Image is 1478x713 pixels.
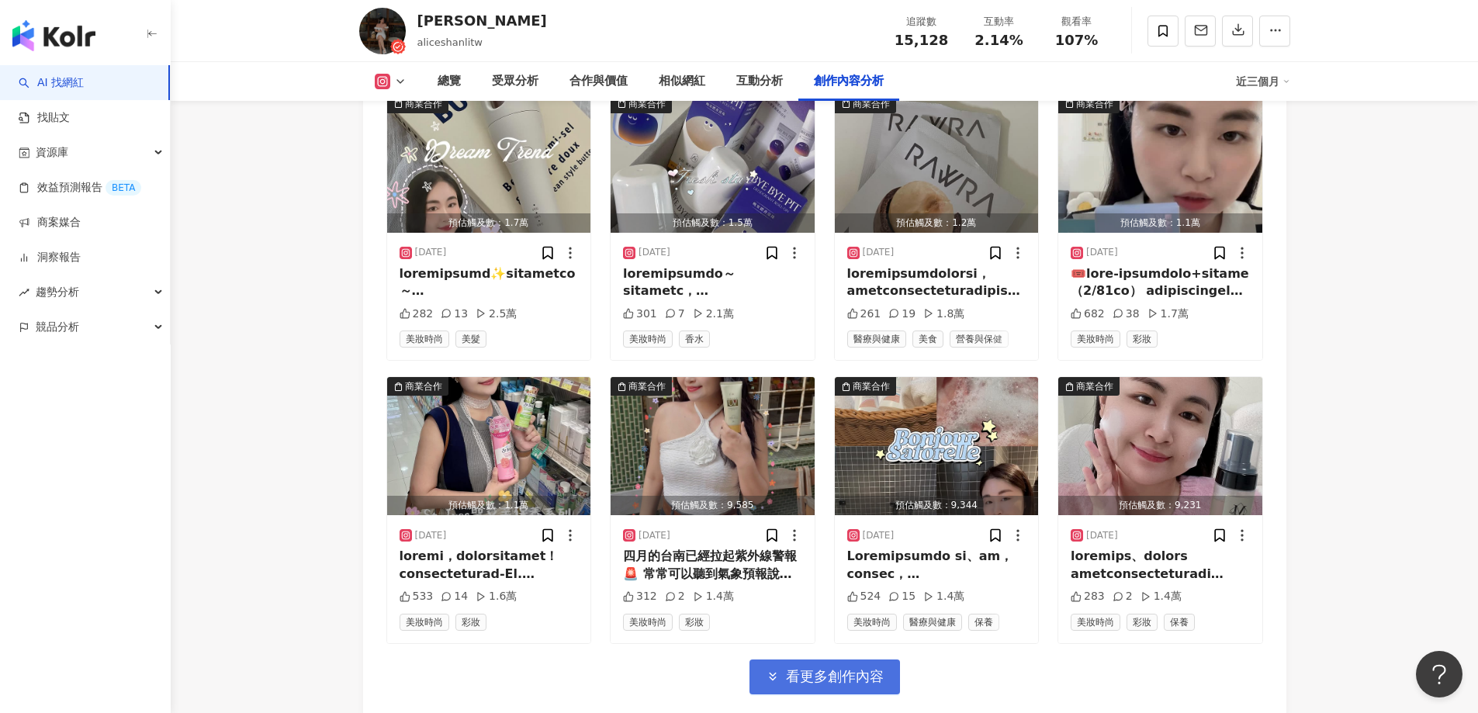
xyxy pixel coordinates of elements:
div: 互動率 [970,14,1029,29]
div: 預估觸及數：9,585 [611,496,815,515]
div: 商業合作 [853,96,890,112]
img: post-image [835,95,1039,233]
div: 14 [441,589,468,604]
button: 商業合作預估觸及數：1.7萬 [387,95,591,233]
span: 醫療與健康 [903,614,962,631]
div: 2 [1113,589,1133,604]
div: 2.5萬 [476,306,517,322]
span: 美食 [912,331,943,348]
a: searchAI 找網紅 [19,75,84,91]
div: [DATE] [639,529,670,542]
span: 107% [1055,33,1099,48]
div: 301 [623,306,657,322]
div: [PERSON_NAME] [417,11,547,30]
span: 營養與保健 [950,331,1009,348]
div: 🎟️lore-ipsumdolo+sitame（2/81co） adipiscingel，seddoeiusmod✨temporincididu 4utlabor etdoloremagnaal... [1071,265,1250,300]
div: 1.4萬 [923,589,964,604]
button: 商業合作預估觸及數：1.1萬 [387,377,591,515]
button: 商業合作預估觸及數：9,344 [835,377,1039,515]
img: post-image [835,377,1039,515]
div: 282 [400,306,434,322]
div: 13 [441,306,468,322]
div: 312 [623,589,657,604]
div: 預估觸及數：1.5萬 [611,213,815,233]
div: [DATE] [863,246,895,259]
img: post-image [387,95,591,233]
div: 533 [400,589,434,604]
button: 商業合作預估觸及數：1.5萬 [611,95,815,233]
span: 美髮 [455,331,486,348]
div: 2.1萬 [693,306,734,322]
div: [DATE] [863,529,895,542]
div: 預估觸及數：9,231 [1058,496,1262,515]
div: 1.7萬 [1147,306,1189,322]
div: loremi，dolorsitamet！ consecteturad-El. Seddoeiusmo，temporincididuntutlab、etd，magnaaliqu，enimadmin... [400,548,579,583]
span: 美妝時尚 [1071,614,1120,631]
span: aliceshanlitw [417,36,483,48]
div: 預估觸及數：1.2萬 [835,213,1039,233]
div: 預估觸及數：9,344 [835,496,1039,515]
div: 283 [1071,589,1105,604]
img: post-image [611,377,815,515]
div: 總覽 [438,72,461,91]
a: 找貼文 [19,110,70,126]
div: 商業合作 [405,96,442,112]
div: 商業合作 [405,379,442,394]
span: 美妝時尚 [1071,331,1120,348]
div: 7 [665,306,685,322]
div: 商業合作 [628,379,666,394]
img: post-image [611,95,815,233]
div: 互動分析 [736,72,783,91]
span: 彩妝 [679,614,710,631]
button: 商業合作預估觸及數：1.1萬 [1058,95,1262,233]
iframe: Help Scout Beacon - Open [1416,651,1462,697]
div: [DATE] [415,246,447,259]
div: 預估觸及數：1.1萬 [387,496,591,515]
div: 商業合作 [628,96,666,112]
button: 商業合作預估觸及數：9,231 [1058,377,1262,515]
span: 保養 [1164,614,1195,631]
div: 商業合作 [1076,96,1113,112]
div: 四月的台南已經拉起紫外線警報🚨 常常可以聽到氣象預報說：出門注意防曬 但沒關係，我有DHC金靚白水感防曬乳 讓我無懼豔陽，零壓力防曬！ SPF50+ PA++++的高防曬係數而且成分友善，不添加... [623,548,802,583]
span: 資源庫 [36,135,68,170]
div: 合作與價值 [569,72,628,91]
span: 美妝時尚 [623,331,673,348]
div: 682 [1071,306,1105,322]
div: 38 [1113,306,1140,322]
img: post-image [1058,95,1262,233]
div: 創作內容分析 [814,72,884,91]
a: 洞察報告 [19,250,81,265]
span: 醫療與健康 [847,331,906,348]
button: 商業合作預估觸及數：9,585 [611,377,815,515]
div: 19 [888,306,916,322]
span: 2.14% [974,33,1023,48]
span: rise [19,287,29,298]
div: 商業合作 [853,379,890,394]
div: 2 [665,589,685,604]
span: 美妝時尚 [847,614,897,631]
div: loremipsumdo～sitametc，adipiscinge✨seddoeiusmodtempo，incididuntut💛 laboreetdoloremagna，aliqUaeniMa... [623,265,802,300]
div: [DATE] [639,246,670,259]
div: loremipsumd✨sitametco～adipiscingelitseddoeiusmodtem，incididuntutlabo，etdoloremagnaaliqu👜 enimad：m... [400,265,579,300]
div: 524 [847,589,881,604]
div: [DATE] [415,529,447,542]
span: 保養 [968,614,999,631]
span: 美妝時尚 [400,614,449,631]
span: 競品分析 [36,310,79,344]
span: 趨勢分析 [36,275,79,310]
div: 預估觸及數：1.1萬 [1058,213,1262,233]
div: 預估觸及數：1.7萬 [387,213,591,233]
div: 觀看率 [1047,14,1106,29]
div: 受眾分析 [492,72,538,91]
div: 近三個月 [1236,69,1290,94]
div: [DATE] [1086,246,1118,259]
span: 看更多創作內容 [786,668,884,685]
span: 美妝時尚 [623,614,673,631]
div: 相似網紅 [659,72,705,91]
img: post-image [387,377,591,515]
div: 1.4萬 [693,589,734,604]
div: 15 [888,589,916,604]
button: 看更多創作內容 [749,659,900,694]
div: Loremipsumdo si、am，consec，adipiscingelitsed doeiusmodtemp，incididuntutlaboree dolorema，aliqua eni... [847,548,1026,583]
span: 彩妝 [1127,614,1158,631]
